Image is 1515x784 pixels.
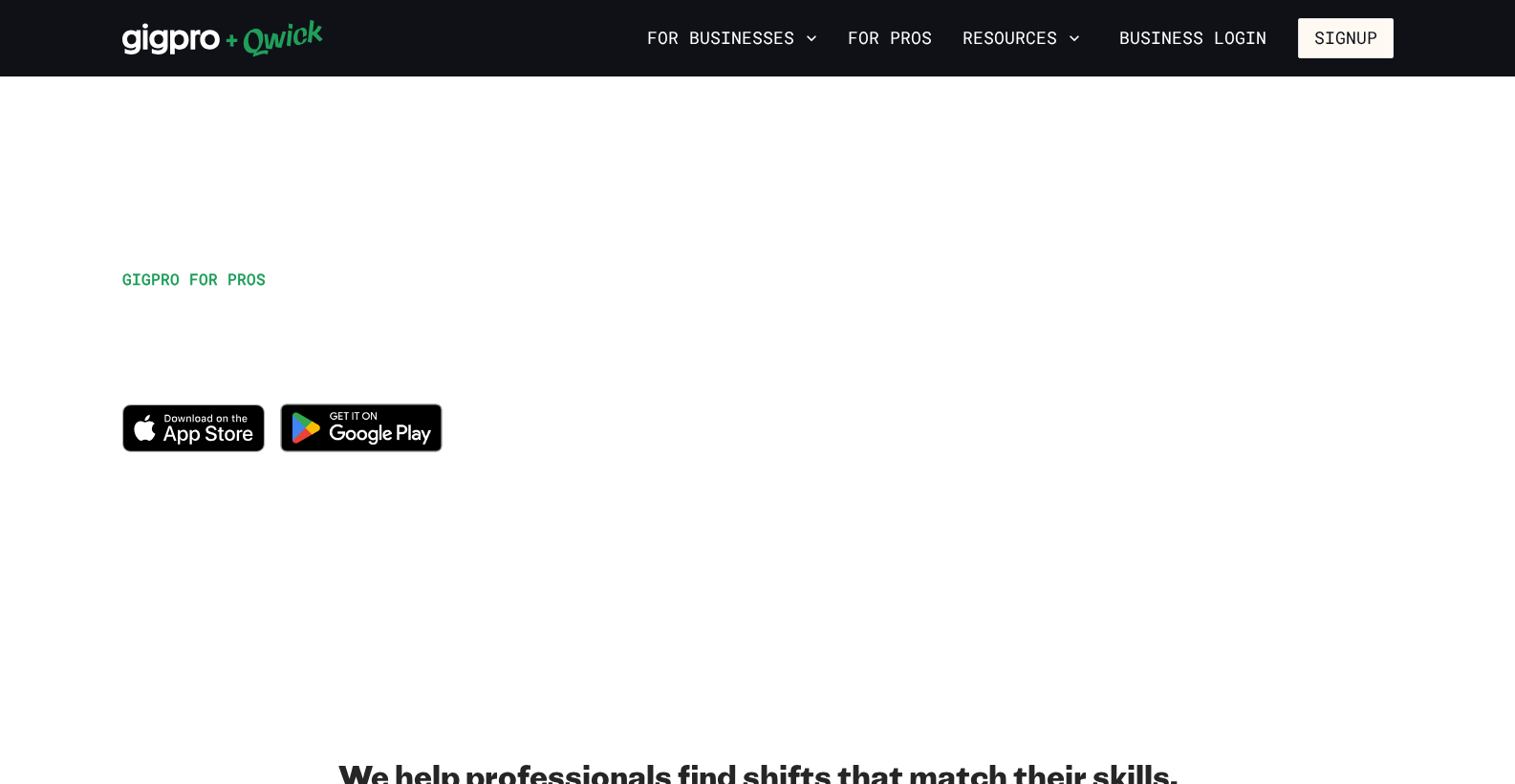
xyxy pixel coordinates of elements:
[1103,18,1283,58] a: Business Login
[122,298,885,384] h1: Work when you want, explore new opportunities, and get paid for it!
[122,269,266,289] span: GIGPRO FOR PROS
[840,22,940,54] a: For Pros
[1298,18,1394,58] button: Signup
[955,22,1088,54] button: Resources
[122,436,266,456] a: Download on the App Store
[639,22,825,54] button: For Businesses
[269,392,454,464] img: Get it on Google Play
